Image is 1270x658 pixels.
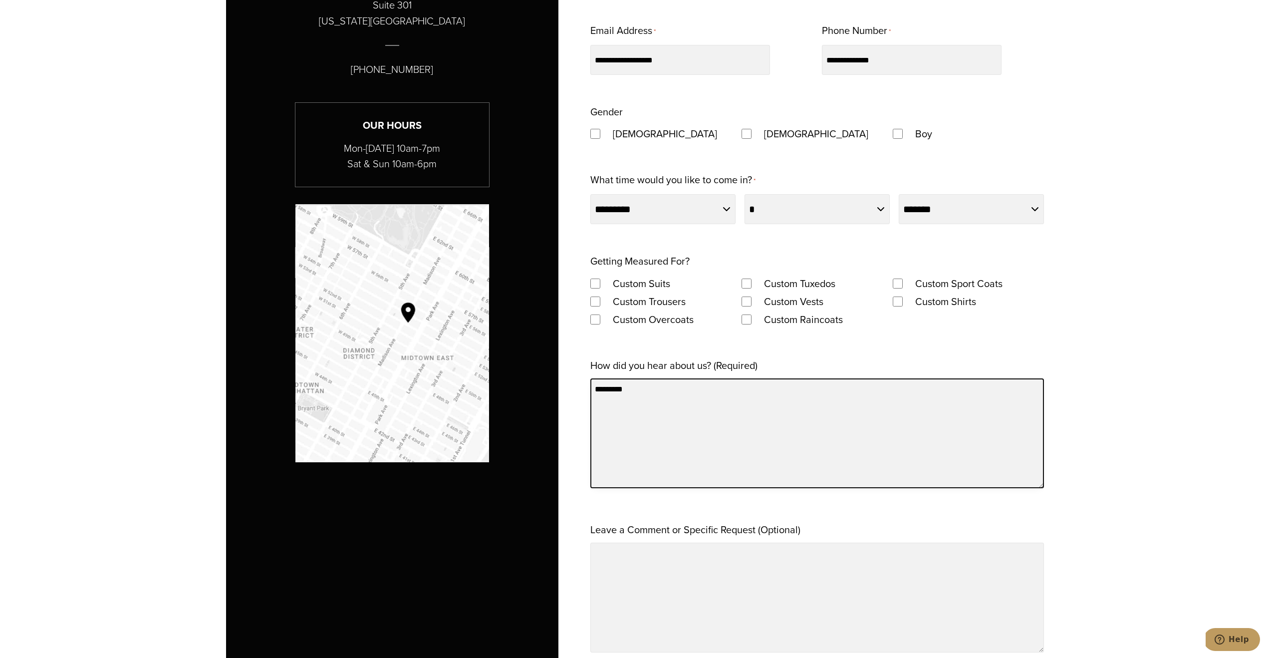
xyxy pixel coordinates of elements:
iframe: Opens a widget where you can chat to one of our agents [1206,628,1260,653]
label: Phone Number [822,21,891,41]
label: Boy [905,125,942,143]
label: Custom Suits [603,275,680,293]
label: What time would you like to come in? [590,171,756,190]
label: How did you hear about us? (Required) [590,356,758,374]
h3: Our Hours [295,118,489,133]
p: [PHONE_NUMBER] [351,61,433,77]
label: Custom Raincoats [754,311,853,329]
a: Map to Alan David Custom [295,204,489,462]
label: [DEMOGRAPHIC_DATA] [754,125,878,143]
label: Leave a Comment or Specific Request (Optional) [590,521,800,539]
label: Custom Overcoats [603,311,704,329]
label: Custom Shirts [905,293,986,311]
label: Email Address [590,21,656,41]
label: Custom Tuxedos [754,275,845,293]
img: Google map with pin showing Alan David location at Madison Avenue & 53rd Street NY [295,204,489,462]
label: Custom Vests [754,293,833,311]
label: Custom Sport Coats [905,275,1013,293]
label: [DEMOGRAPHIC_DATA] [603,125,727,143]
label: Custom Trousers [603,293,696,311]
legend: Gender [590,103,623,121]
p: Mon-[DATE] 10am-7pm Sat & Sun 10am-6pm [295,141,489,172]
legend: Getting Measured For? [590,252,690,270]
